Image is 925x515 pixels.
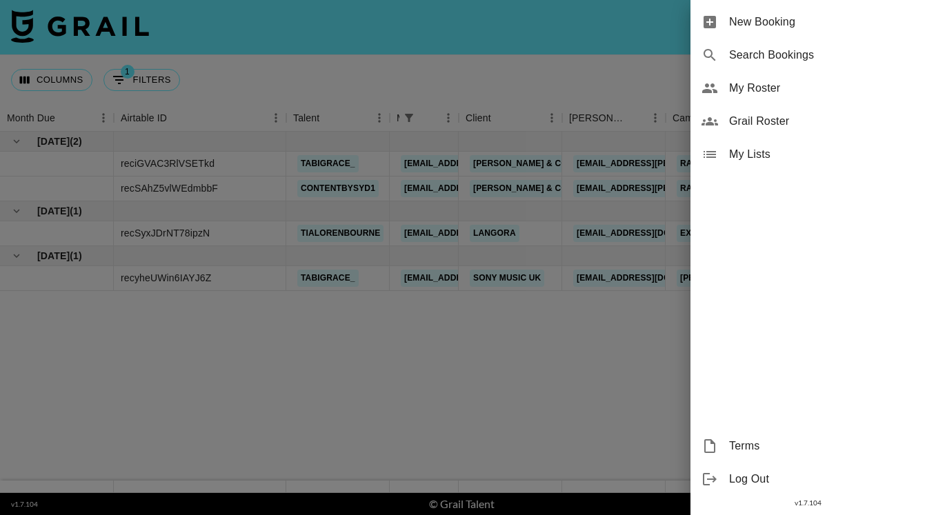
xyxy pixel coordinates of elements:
span: My Lists [729,146,914,163]
span: Log Out [729,471,914,487]
div: Grail Roster [690,105,925,138]
span: Search Bookings [729,47,914,63]
span: My Roster [729,80,914,97]
div: New Booking [690,6,925,39]
span: Grail Roster [729,113,914,130]
div: Search Bookings [690,39,925,72]
span: Terms [729,438,914,454]
div: My Roster [690,72,925,105]
div: Terms [690,430,925,463]
div: v 1.7.104 [690,496,925,510]
div: My Lists [690,138,925,171]
span: New Booking [729,14,914,30]
div: Log Out [690,463,925,496]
